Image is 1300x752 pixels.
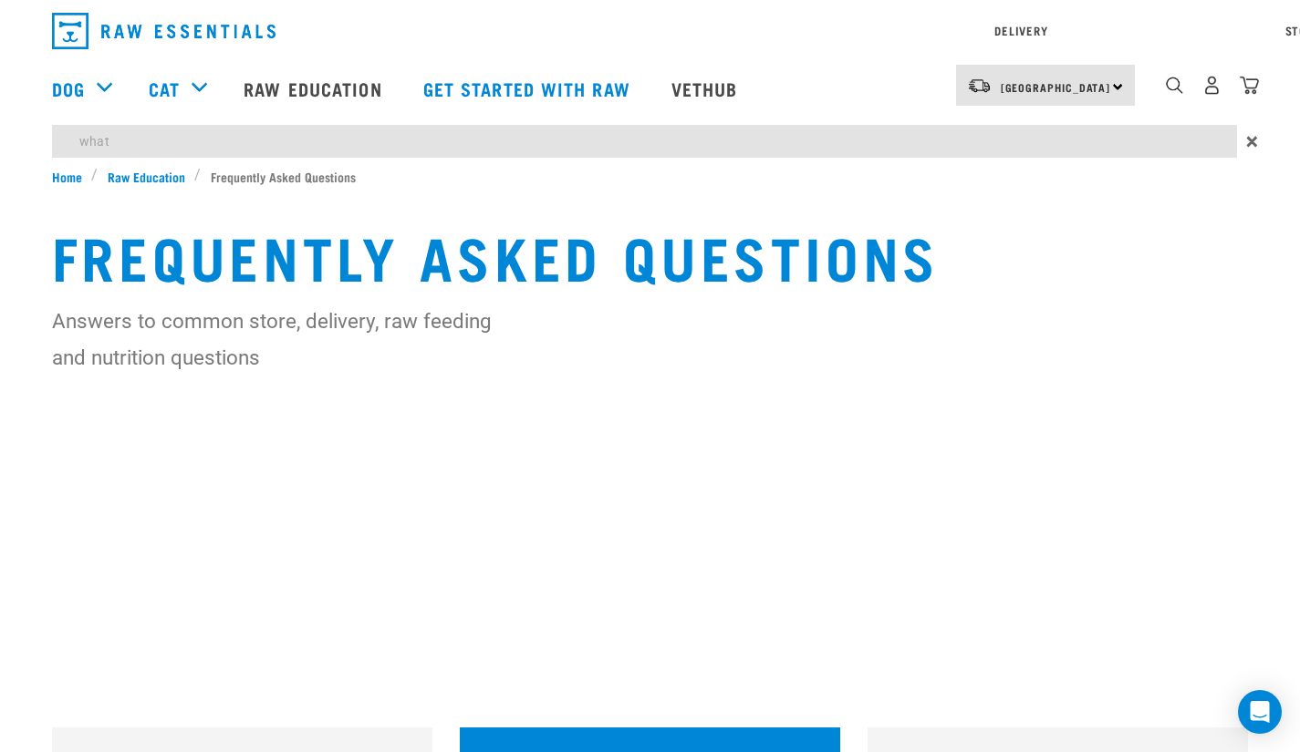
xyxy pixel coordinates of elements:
[1246,125,1258,158] span: ×
[52,13,276,49] img: Raw Essentials Logo
[52,222,1249,288] h1: Frequently Asked Questions
[653,52,761,125] a: Vethub
[1166,77,1183,94] img: home-icon-1@2x.png
[52,125,1237,158] input: Search...
[52,167,1249,186] nav: breadcrumbs
[994,27,1047,34] a: Delivery
[1240,76,1259,95] img: home-icon@2x.png
[52,167,92,186] a: Home
[1202,76,1222,95] img: user.png
[225,52,404,125] a: Raw Education
[1238,690,1282,734] div: Open Intercom Messenger
[98,167,194,186] a: Raw Education
[52,303,531,376] p: Answers to common store, delivery, raw feeding and nutrition questions
[52,75,85,102] a: Dog
[1001,84,1111,90] span: [GEOGRAPHIC_DATA]
[52,167,82,186] span: Home
[149,75,180,102] a: Cat
[967,77,992,94] img: van-moving.png
[37,5,1264,57] nav: dropdown navigation
[405,52,653,125] a: Get started with Raw
[108,167,185,186] span: Raw Education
